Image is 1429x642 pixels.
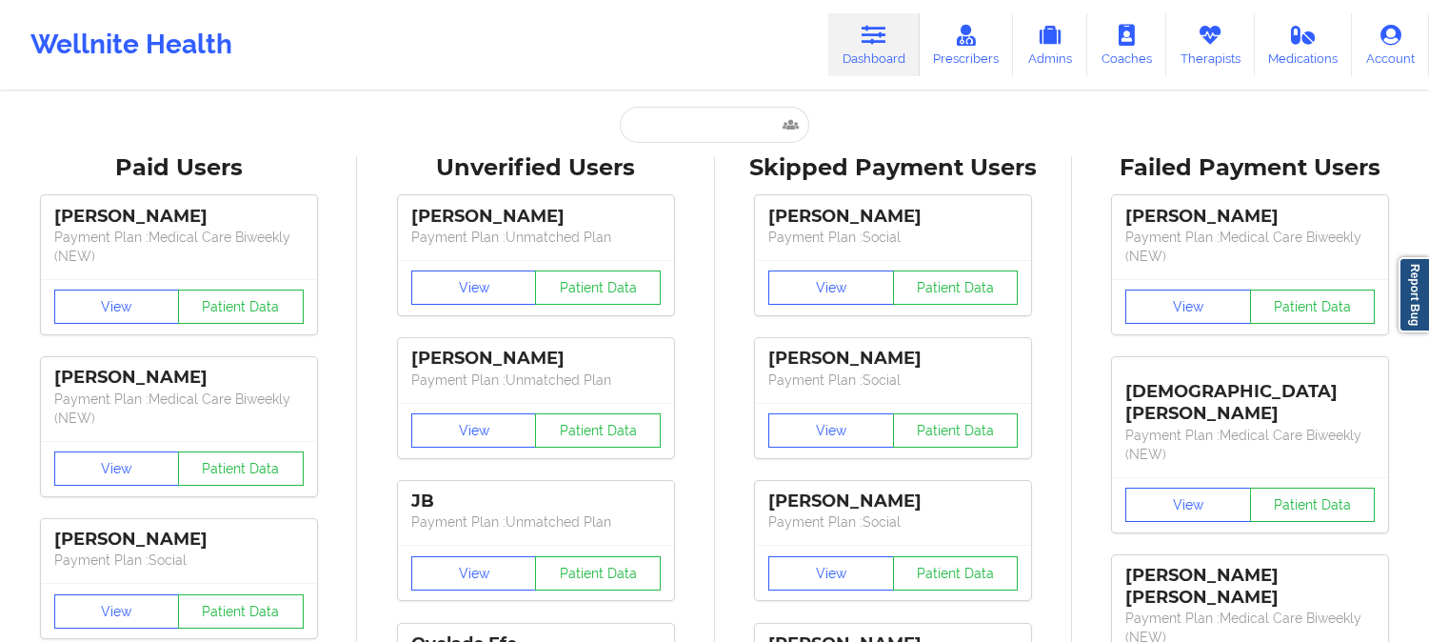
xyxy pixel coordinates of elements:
a: Account [1352,13,1429,76]
a: Report Bug [1399,257,1429,332]
button: Patient Data [535,271,661,305]
button: Patient Data [893,413,1019,448]
button: View [411,556,537,591]
p: Payment Plan : Social [768,228,1018,247]
div: [PERSON_NAME] [54,367,304,389]
div: [PERSON_NAME] [768,206,1018,228]
p: Payment Plan : Social [768,512,1018,532]
div: [PERSON_NAME] [54,206,304,228]
button: View [1125,488,1251,522]
button: Patient Data [178,451,304,486]
button: View [54,594,180,629]
div: [DEMOGRAPHIC_DATA][PERSON_NAME] [1125,367,1375,425]
a: Prescribers [920,13,1014,76]
a: Therapists [1166,13,1255,76]
div: Skipped Payment Users [728,153,1059,183]
a: Medications [1255,13,1353,76]
p: Payment Plan : Unmatched Plan [411,512,661,532]
p: Payment Plan : Medical Care Biweekly (NEW) [1125,426,1375,464]
div: Unverified Users [370,153,701,183]
p: Payment Plan : Medical Care Biweekly (NEW) [54,390,304,428]
div: [PERSON_NAME] [54,529,304,551]
p: Payment Plan : Social [54,551,304,570]
button: Patient Data [1250,488,1376,522]
button: Patient Data [178,290,304,324]
p: Payment Plan : Social [768,371,1018,390]
div: [PERSON_NAME] [PERSON_NAME] [1125,565,1375,609]
button: Patient Data [1250,290,1376,324]
button: View [411,271,537,305]
div: [PERSON_NAME] [411,206,661,228]
div: JB [411,491,661,512]
button: Patient Data [893,271,1019,305]
button: View [768,413,894,448]
p: Payment Plan : Unmatched Plan [411,228,661,247]
button: Patient Data [535,413,661,448]
button: View [54,451,180,486]
p: Payment Plan : Medical Care Biweekly (NEW) [1125,228,1375,266]
a: Dashboard [828,13,920,76]
button: View [1125,290,1251,324]
div: [PERSON_NAME] [1125,206,1375,228]
button: Patient Data [178,594,304,629]
div: [PERSON_NAME] [768,491,1018,512]
div: Paid Users [13,153,344,183]
div: [PERSON_NAME] [411,348,661,370]
div: Failed Payment Users [1085,153,1416,183]
div: [PERSON_NAME] [768,348,1018,370]
p: Payment Plan : Medical Care Biweekly (NEW) [54,228,304,266]
a: Admins [1013,13,1087,76]
button: Patient Data [535,556,661,591]
a: Coaches [1087,13,1166,76]
button: Patient Data [893,556,1019,591]
button: View [768,271,894,305]
p: Payment Plan : Unmatched Plan [411,371,661,390]
button: View [768,556,894,591]
button: View [54,290,180,324]
button: View [411,413,537,448]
